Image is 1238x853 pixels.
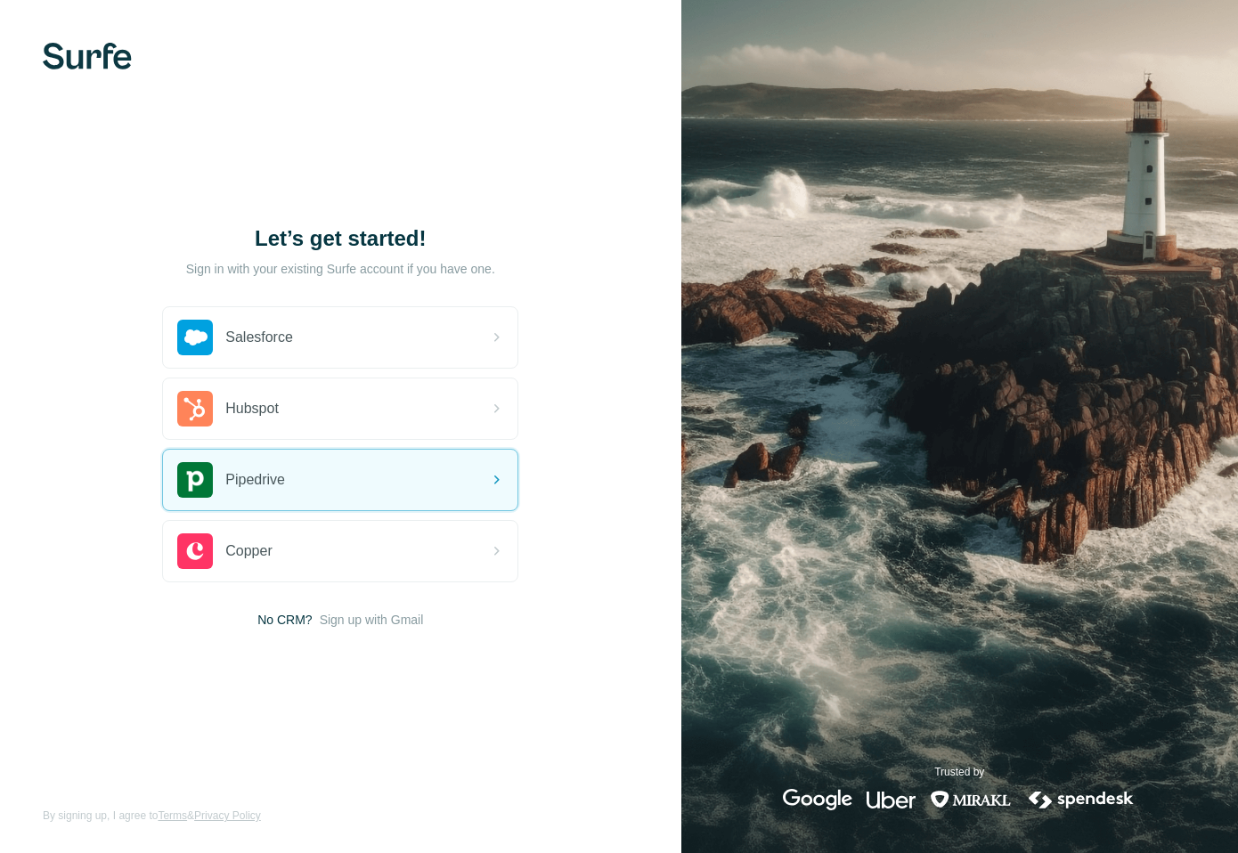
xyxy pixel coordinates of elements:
[177,320,213,355] img: salesforce's logo
[225,469,285,491] span: Pipedrive
[934,764,984,780] p: Trusted by
[194,809,261,822] a: Privacy Policy
[1026,789,1136,810] img: spendesk's logo
[225,398,279,419] span: Hubspot
[225,327,293,348] span: Salesforce
[43,808,261,824] span: By signing up, I agree to &
[867,789,916,810] img: uber's logo
[177,462,213,498] img: pipedrive's logo
[257,611,312,629] span: No CRM?
[930,789,1012,810] img: mirakl's logo
[177,533,213,569] img: copper's logo
[43,43,132,69] img: Surfe's logo
[177,391,213,426] img: hubspot's logo
[320,611,424,629] button: Sign up with Gmail
[162,224,518,253] h1: Let’s get started!
[783,789,852,810] img: google's logo
[225,540,272,562] span: Copper
[186,260,495,278] p: Sign in with your existing Surfe account if you have one.
[158,809,187,822] a: Terms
